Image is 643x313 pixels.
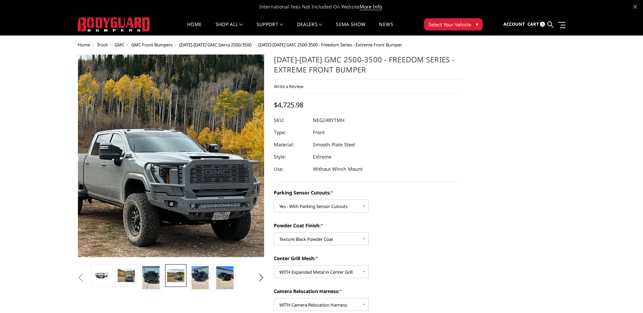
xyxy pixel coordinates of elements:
img: 2024-2025 GMC 2500-3500 - Freedom Series - Extreme Front Bumper [216,266,234,289]
span: [DATE]-[DATE] GMC 2500-3500 - Freedom Series - Extreme Front Bumper [258,42,402,48]
dd: Smooth Plate Steel [313,139,355,151]
span: ▾ [476,21,478,28]
span: 0 [540,22,545,27]
a: Dealers [297,22,323,35]
img: 2024-2025 GMC 2500-3500 - Freedom Series - Extreme Front Bumper [142,266,160,289]
a: [DATE]-[DATE] GMC Sierra 2500/3500 [179,42,252,48]
dd: NEG24BYTMH [313,114,344,126]
a: Home [78,42,90,48]
a: GMC Front Bumpers [131,42,173,48]
span: $4,725.98 [274,100,303,109]
dt: Style: [274,151,308,163]
label: Parking Sensor Cutouts: [274,189,461,196]
span: Account [503,21,525,27]
dd: Without Winch Mount [313,163,363,175]
a: Truck [97,42,108,48]
a: shop all [216,22,243,35]
button: Next [256,273,266,283]
dt: Use: [274,163,308,175]
img: 2024-2025 GMC 2500-3500 - Freedom Series - Extreme Front Bumper [167,269,184,282]
button: Select Your Vehicle [424,18,483,30]
label: Camera Relocation Harness: [274,288,461,295]
a: Account [503,15,525,34]
a: Cart 0 [527,15,545,34]
dd: Front [313,126,325,139]
iframe: Chat Widget [609,280,643,313]
a: SEMA Show [336,22,365,35]
a: Support [257,22,283,35]
a: GMC [115,42,124,48]
button: Previous [76,273,86,283]
a: Write a Review [274,83,303,89]
dd: Extreme [313,151,331,163]
label: Center Grill Mesh: [274,255,461,262]
label: Powder Coat Finish: [274,222,461,229]
a: Home [187,22,202,35]
span: Cart [527,21,539,27]
a: News [379,22,393,35]
dt: Type: [274,126,308,139]
img: 2024-2025 GMC 2500-3500 - Freedom Series - Extreme Front Bumper [93,272,110,280]
img: BODYGUARD BUMPERS [78,17,150,32]
dt: Material: [274,139,308,151]
h1: [DATE]-[DATE] GMC 2500-3500 - Freedom Series - Extreme Front Bumper [274,54,461,80]
img: 2024-2025 GMC 2500-3500 - Freedom Series - Extreme Front Bumper [118,269,135,282]
a: More Info [360,3,382,10]
dt: SKU: [274,114,308,126]
a: 2024-2025 GMC 2500-3500 - Freedom Series - Extreme Front Bumper [78,54,265,257]
img: 2024-2025 GMC 2500-3500 - Freedom Series - Extreme Front Bumper [192,266,209,289]
span: Select Your Vehicle [428,21,471,28]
